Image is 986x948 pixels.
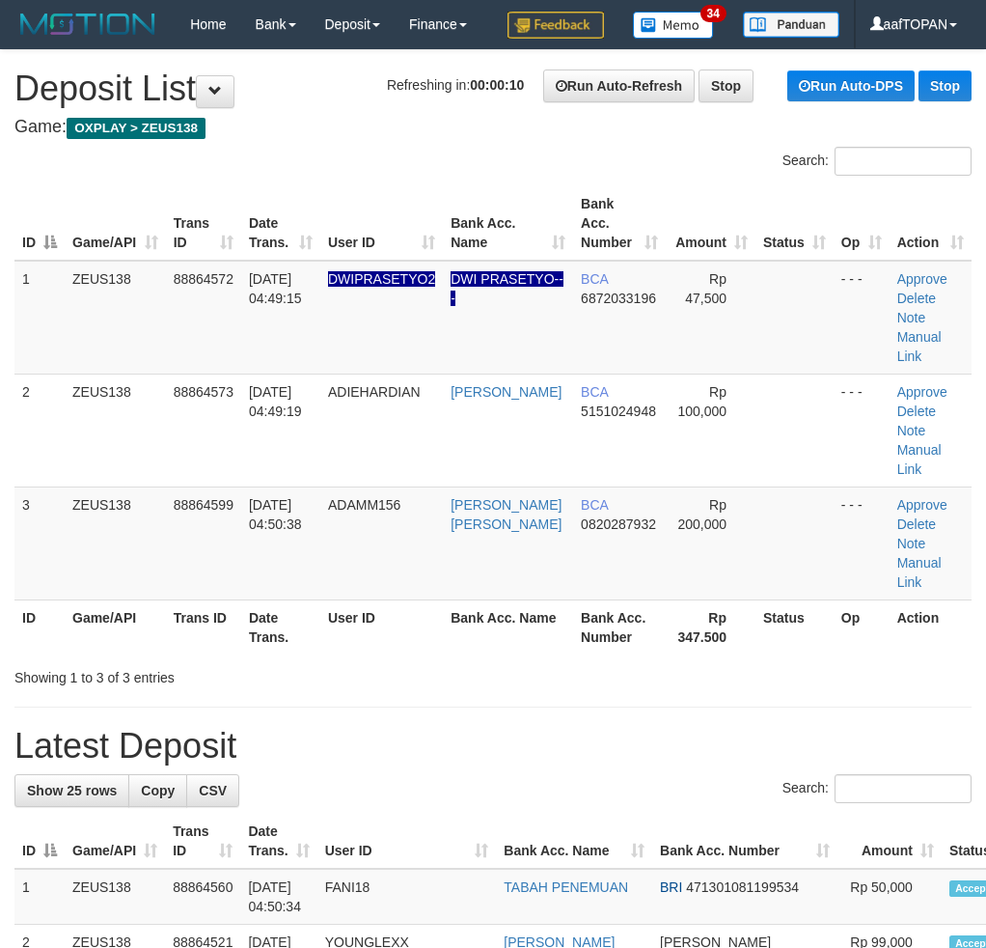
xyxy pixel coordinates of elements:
span: BCA [581,384,608,400]
th: Bank Acc. Name: activate to sort column ascending [496,814,652,869]
span: OXPLAY > ZEUS138 [67,118,205,139]
label: Search: [782,147,972,176]
h1: Latest Deposit [14,727,972,766]
th: Trans ID: activate to sort column ascending [166,186,241,261]
th: Op [834,599,890,655]
a: DWI PRASETYO--- [451,271,563,306]
span: Rp 200,000 [677,497,726,532]
a: Run Auto-DPS [787,70,915,101]
td: [DATE] 04:50:34 [240,869,316,925]
td: Rp 50,000 [837,869,942,925]
span: 34 [700,5,726,22]
a: Note [897,423,926,438]
th: User ID [320,599,443,655]
span: Refreshing in: [387,77,524,93]
th: Bank Acc. Number: activate to sort column ascending [652,814,837,869]
span: Copy 6872033196 to clipboard [581,291,656,306]
span: Copy 0820287932 to clipboard [581,516,656,532]
th: Date Trans.: activate to sort column ascending [240,814,316,869]
span: ADAMM156 [328,497,400,513]
span: Show 25 rows [27,783,117,798]
td: ZEUS138 [65,487,166,599]
strong: 00:00:10 [470,77,524,93]
th: Bank Acc. Number: activate to sort column ascending [573,186,666,261]
td: - - - [834,261,890,375]
a: Note [897,536,926,551]
span: Rp 100,000 [677,384,726,419]
th: Action: activate to sort column ascending [890,186,972,261]
label: Search: [782,774,972,803]
th: Game/API [65,599,166,655]
a: Stop [918,70,972,101]
span: Copy [141,783,175,798]
a: Note [897,310,926,325]
td: - - - [834,374,890,487]
span: 88864572 [174,271,233,287]
a: Run Auto-Refresh [543,70,695,102]
td: ZEUS138 [65,869,165,925]
span: Nama rekening ada tanda titik/strip, harap diedit [328,271,435,287]
a: [PERSON_NAME] [PERSON_NAME] [451,497,561,532]
a: Delete [897,404,936,419]
img: panduan.png [743,12,839,38]
th: User ID: activate to sort column ascending [317,814,497,869]
h4: Game: [14,118,972,137]
input: Search: [835,774,972,803]
th: Bank Acc. Name [443,599,573,655]
img: Feedback.jpg [507,12,604,39]
th: Amount: activate to sort column ascending [837,814,942,869]
a: Show 25 rows [14,774,129,807]
a: Manual Link [897,442,942,477]
th: Game/API: activate to sort column ascending [65,814,165,869]
th: User ID: activate to sort column ascending [320,186,443,261]
img: MOTION_logo.png [14,10,161,39]
th: Op: activate to sort column ascending [834,186,890,261]
td: FANI18 [317,869,497,925]
span: [DATE] 04:49:15 [249,271,302,306]
td: ZEUS138 [65,374,166,487]
div: Showing 1 to 3 of 3 entries [14,660,397,687]
th: Game/API: activate to sort column ascending [65,186,166,261]
a: [PERSON_NAME] [451,384,561,400]
th: Trans ID [166,599,241,655]
a: Copy [128,774,187,807]
th: Rp 347.500 [666,599,755,655]
span: BCA [581,497,608,513]
img: Button%20Memo.svg [633,12,714,39]
a: Approve [897,497,947,513]
th: Amount: activate to sort column ascending [666,186,755,261]
th: ID [14,599,65,655]
th: Bank Acc. Name: activate to sort column ascending [443,186,573,261]
th: Trans ID: activate to sort column ascending [165,814,240,869]
th: Date Trans. [241,599,320,655]
a: TABAH PENEMUAN [504,879,628,895]
span: 88864599 [174,497,233,513]
span: [DATE] 04:50:38 [249,497,302,532]
a: Delete [897,516,936,532]
a: Approve [897,271,947,287]
span: Rp 47,500 [685,271,726,306]
a: Manual Link [897,329,942,364]
td: 1 [14,869,65,925]
th: Action [890,599,972,655]
span: ADIEHARDIAN [328,384,421,400]
a: Delete [897,291,936,306]
span: Copy 5151024948 to clipboard [581,404,656,419]
span: [DATE] 04:49:19 [249,384,302,419]
span: Copy 471301081199534 to clipboard [686,879,799,895]
th: Status [755,599,834,655]
th: ID: activate to sort column descending [14,186,65,261]
th: ID: activate to sort column descending [14,814,65,869]
td: - - - [834,487,890,599]
span: 88864573 [174,384,233,400]
a: Stop [698,70,753,102]
span: BCA [581,271,608,287]
a: Manual Link [897,555,942,590]
td: 3 [14,487,65,599]
td: ZEUS138 [65,261,166,375]
span: CSV [199,783,227,798]
td: 1 [14,261,65,375]
span: BRI [660,879,682,895]
a: CSV [186,774,239,807]
th: Bank Acc. Number [573,599,666,655]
